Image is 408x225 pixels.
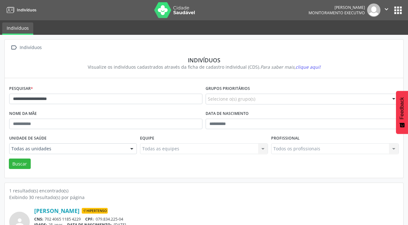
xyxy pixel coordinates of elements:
span: CNS: [34,216,43,222]
i:  [9,43,18,52]
div: Indivíduos [14,57,394,64]
div: 702 4065 1185 4229 [34,216,399,222]
button: Feedback - Mostrar pesquisa [396,91,408,134]
a: Indivíduos [2,22,33,35]
label: Profissional [271,134,300,143]
a:  Indivíduos [9,43,43,52]
i:  [383,6,390,13]
span: 079.834.225-04 [96,216,123,222]
span: CPF: [85,216,94,222]
label: Data de nascimento [206,109,249,119]
label: Unidade de saúde [9,134,47,143]
label: Grupos prioritários [206,84,250,94]
span: Feedback [399,97,405,119]
span: Monitoramento Executivo [309,10,365,16]
span: Selecione o(s) grupo(s) [208,96,255,102]
div: Indivíduos [18,43,43,52]
a: [PERSON_NAME] [34,207,80,214]
button:  [380,3,392,17]
div: [PERSON_NAME] [309,5,365,10]
label: Equipe [140,134,154,143]
div: 1 resultado(s) encontrado(s) [9,187,399,194]
i: Para saber mais, [260,64,321,70]
button: apps [392,5,404,16]
button: Buscar [9,159,31,169]
img: img [367,3,380,17]
span: clique aqui! [296,64,321,70]
span: Todas as unidades [11,146,124,152]
label: Nome da mãe [9,109,37,119]
span: Hipertenso [82,208,108,214]
a: Indivíduos [4,5,36,15]
div: Visualize os indivíduos cadastrados através da ficha de cadastro individual (CDS). [14,64,394,70]
span: Indivíduos [17,7,36,13]
label: Pesquisar [9,84,33,94]
div: Exibindo 30 resultado(s) por página [9,194,399,201]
